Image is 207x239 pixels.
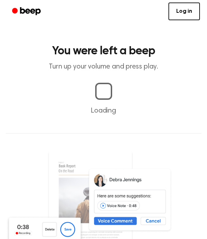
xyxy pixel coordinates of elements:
h1: You were left a beep [6,45,201,57]
p: Turn up your volume and press play. [6,63,201,71]
a: Beep [7,5,47,18]
p: Loading [6,105,201,116]
a: Log in [168,2,200,20]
